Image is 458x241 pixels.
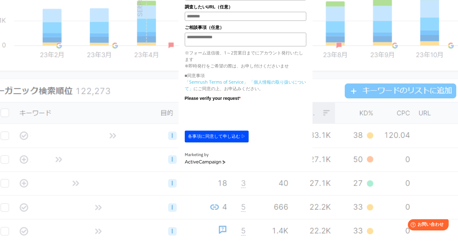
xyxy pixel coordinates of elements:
label: 調査したいURL（任意） [185,3,306,10]
p: ※フォーム送信後、1～2営業日までにアカウント発行いたします ※即時発行をご希望の際は、お申し付けくださいませ [185,49,306,69]
p: にご同意の上、お申込みください。 [185,79,306,92]
a: 「個人情報の取り扱いについて」 [185,79,306,91]
label: Please verify your request [185,95,306,102]
div: Marketing by [185,152,306,158]
a: 「Semrush Terms of Service」 [185,79,248,85]
button: 各事項に同意して申し込む ▷ [185,131,249,142]
label: ご相談事項（任意） [185,24,306,31]
p: ■同意事項 [185,72,306,79]
iframe: Help widget launcher [403,217,451,234]
iframe: reCAPTCHA [185,103,279,127]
